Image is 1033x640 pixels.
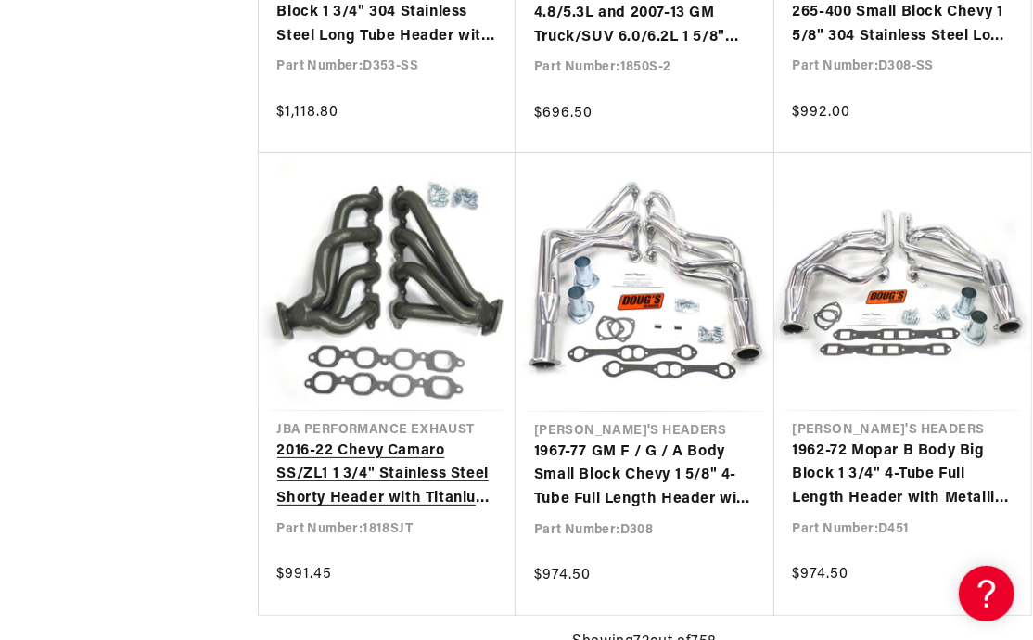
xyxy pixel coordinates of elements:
a: 1967-77 GM F / G / A Body Small Block Chevy 1 5/8" 4-Tube Full Length Header with Metallic Cerami... [534,441,756,512]
a: 1962-72 Mopar B Body Big Block 1 3/4" 4-Tube Full Length Header with Metallic Ceramic Coating [793,440,1014,511]
a: 2016-22 Chevy Camaro SS/ZL1 1 3/4" Stainless Steel Shorty Header with Titanium Ceramic Coating [277,440,498,511]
